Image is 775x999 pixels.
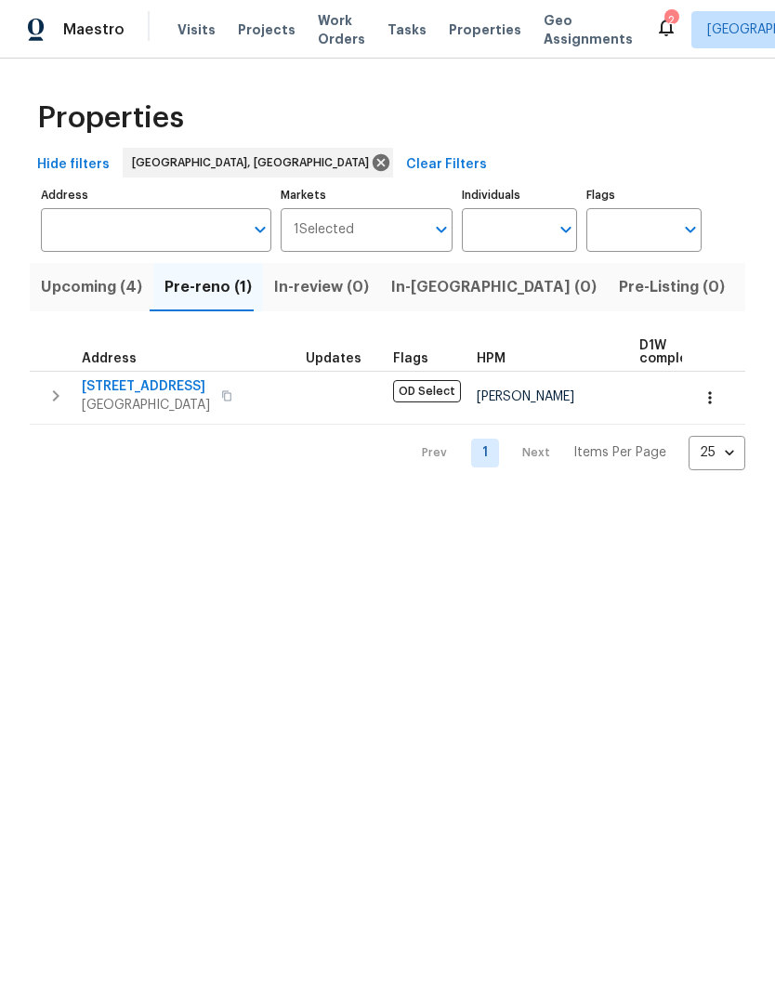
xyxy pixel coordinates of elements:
[449,20,521,39] span: Properties
[132,153,376,172] span: [GEOGRAPHIC_DATA], [GEOGRAPHIC_DATA]
[573,443,666,462] p: Items Per Page
[123,148,393,177] div: [GEOGRAPHIC_DATA], [GEOGRAPHIC_DATA]
[318,11,365,48] span: Work Orders
[41,274,142,300] span: Upcoming (4)
[82,352,137,365] span: Address
[471,439,499,467] a: Goto page 1
[586,190,702,201] label: Flags
[238,20,296,39] span: Projects
[306,352,361,365] span: Updates
[82,396,210,414] span: [GEOGRAPHIC_DATA]
[82,377,210,396] span: [STREET_ADDRESS]
[63,20,125,39] span: Maestro
[387,23,427,36] span: Tasks
[462,190,577,201] label: Individuals
[677,217,703,243] button: Open
[393,352,428,365] span: Flags
[281,190,453,201] label: Markets
[544,11,633,48] span: Geo Assignments
[477,390,574,403] span: [PERSON_NAME]
[393,380,461,402] span: OD Select
[274,274,369,300] span: In-review (0)
[177,20,216,39] span: Visits
[619,274,725,300] span: Pre-Listing (0)
[639,339,702,365] span: D1W complete
[247,217,273,243] button: Open
[37,109,184,127] span: Properties
[37,153,110,177] span: Hide filters
[664,11,677,30] div: 2
[404,436,745,470] nav: Pagination Navigation
[391,274,597,300] span: In-[GEOGRAPHIC_DATA] (0)
[164,274,252,300] span: Pre-reno (1)
[477,352,506,365] span: HPM
[428,217,454,243] button: Open
[689,428,745,477] div: 25
[294,222,354,238] span: 1 Selected
[406,153,487,177] span: Clear Filters
[30,148,117,182] button: Hide filters
[399,148,494,182] button: Clear Filters
[41,190,271,201] label: Address
[553,217,579,243] button: Open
